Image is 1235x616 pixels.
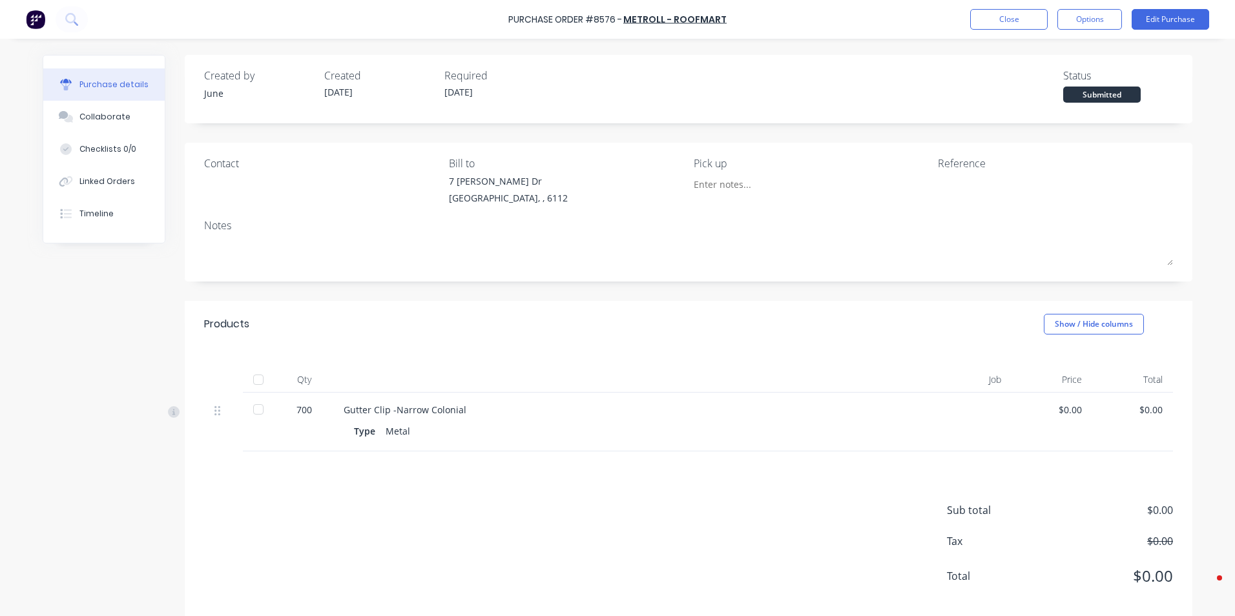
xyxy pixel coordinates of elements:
iframe: Intercom live chat [1191,572,1222,603]
div: Status [1063,68,1173,83]
div: 700 [285,403,323,416]
span: $0.00 [1044,564,1173,588]
div: Pick up [694,156,929,171]
button: Timeline [43,198,165,230]
div: Metal [386,422,410,440]
div: Checklists 0/0 [79,143,136,155]
div: 7 [PERSON_NAME] Dr [449,174,568,188]
input: Enter notes... [694,174,811,194]
div: Created by [204,68,314,83]
div: Collaborate [79,111,130,123]
span: Tax [947,533,1044,549]
div: Timeline [79,208,114,220]
div: Linked Orders [79,176,135,187]
button: Edit Purchase [1132,9,1209,30]
div: Created [324,68,434,83]
div: June [204,87,314,100]
div: Total [1092,367,1173,393]
span: Sub total [947,502,1044,518]
div: Bill to [449,156,684,171]
div: Products [204,316,249,332]
div: $0.00 [1022,403,1082,416]
div: Required [444,68,554,83]
div: [GEOGRAPHIC_DATA], , 6112 [449,191,568,205]
button: Purchase details [43,68,165,101]
button: Linked Orders [43,165,165,198]
div: Purchase details [79,79,149,90]
button: Collaborate [43,101,165,133]
div: Submitted [1063,87,1141,103]
div: Notes [204,218,1173,233]
div: Contact [204,156,439,171]
div: Purchase Order #8576 - [508,13,622,26]
img: Factory [26,10,45,29]
span: Total [947,568,1044,584]
div: Gutter Clip -Narrow Colonial [344,403,904,416]
span: $0.00 [1044,533,1173,549]
button: Show / Hide columns [1044,314,1144,334]
button: Checklists 0/0 [43,133,165,165]
div: Type [354,422,386,440]
a: Metroll - Roofmart [623,13,727,26]
button: Close [970,9,1048,30]
div: Job [915,367,1012,393]
div: Qty [275,367,333,393]
div: $0.00 [1103,403,1163,416]
div: Price [1012,367,1092,393]
div: Reference [938,156,1173,171]
span: $0.00 [1044,502,1173,518]
button: Options [1057,9,1122,30]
